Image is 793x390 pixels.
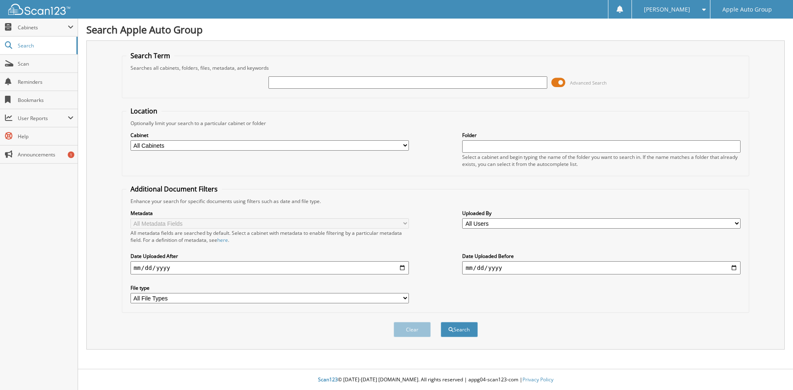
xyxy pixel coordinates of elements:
div: 1 [68,151,74,158]
input: end [462,261,741,274]
legend: Location [126,106,161,116]
label: File type [131,284,409,291]
label: Cabinet [131,132,409,139]
label: Date Uploaded After [131,253,409,260]
span: Search [18,42,72,49]
span: Cabinets [18,24,68,31]
button: Search [441,322,478,337]
div: Enhance your search for specific documents using filters such as date and file type. [126,198,745,205]
span: Bookmarks [18,97,74,104]
span: Announcements [18,151,74,158]
legend: Additional Document Filters [126,184,222,194]
label: Metadata [131,210,409,217]
div: © [DATE]-[DATE] [DOMAIN_NAME]. All rights reserved | appg04-scan123-com | [78,370,793,390]
span: User Reports [18,115,68,122]
label: Uploaded By [462,210,741,217]
span: Help [18,133,74,140]
span: Scan [18,60,74,67]
label: Date Uploaded Before [462,253,741,260]
legend: Search Term [126,51,174,60]
a: Privacy Policy [522,376,553,383]
div: Optionally limit your search to a particular cabinet or folder [126,120,745,127]
span: Reminders [18,78,74,85]
a: here [217,236,228,243]
span: Apple Auto Group [722,7,772,12]
div: Searches all cabinets, folders, files, metadata, and keywords [126,64,745,71]
label: Folder [462,132,741,139]
span: Scan123 [318,376,338,383]
button: Clear [394,322,431,337]
span: [PERSON_NAME] [644,7,690,12]
input: start [131,261,409,274]
div: All metadata fields are searched by default. Select a cabinet with metadata to enable filtering b... [131,229,409,243]
div: Select a cabinet and begin typing the name of the folder you want to search in. If the name match... [462,154,741,168]
span: Advanced Search [570,80,607,86]
h1: Search Apple Auto Group [86,23,785,36]
img: scan123-logo-white.svg [8,4,70,15]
